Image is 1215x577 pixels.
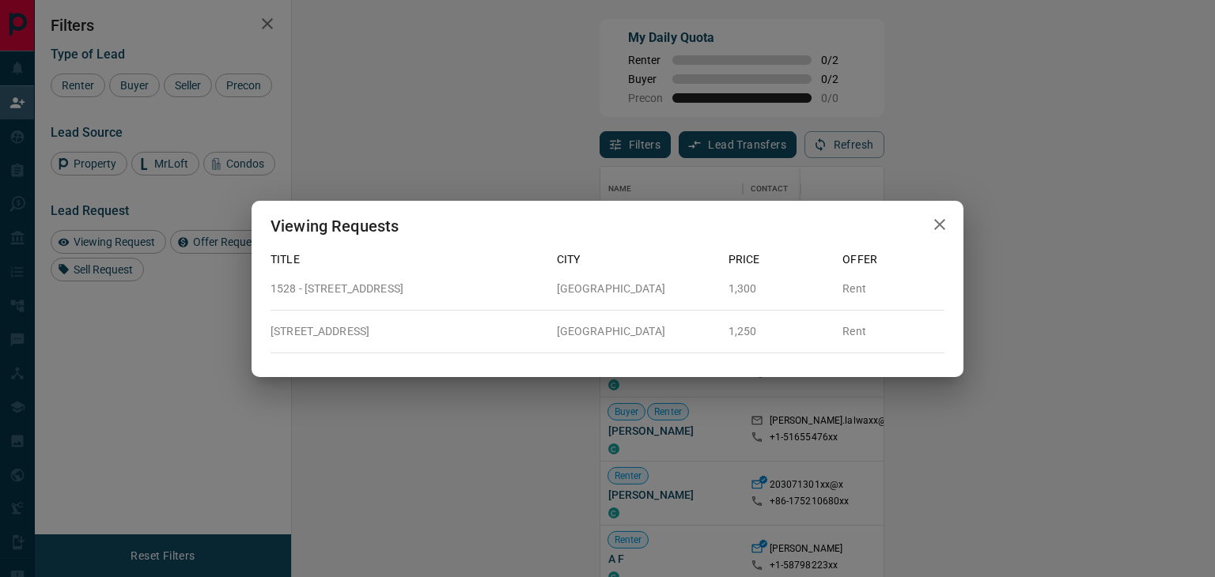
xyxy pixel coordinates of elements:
p: Offer [842,251,944,268]
p: [GEOGRAPHIC_DATA] [557,323,716,340]
p: [GEOGRAPHIC_DATA] [557,281,716,297]
p: 1,250 [729,323,831,340]
p: 1,300 [729,281,831,297]
p: Title [271,251,544,268]
p: Rent [842,281,944,297]
p: Price [729,251,831,268]
p: Rent [842,323,944,340]
p: 1528 - [STREET_ADDRESS] [271,281,544,297]
p: City [557,251,716,268]
p: [STREET_ADDRESS] [271,323,544,340]
h2: Viewing Requests [252,201,418,251]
